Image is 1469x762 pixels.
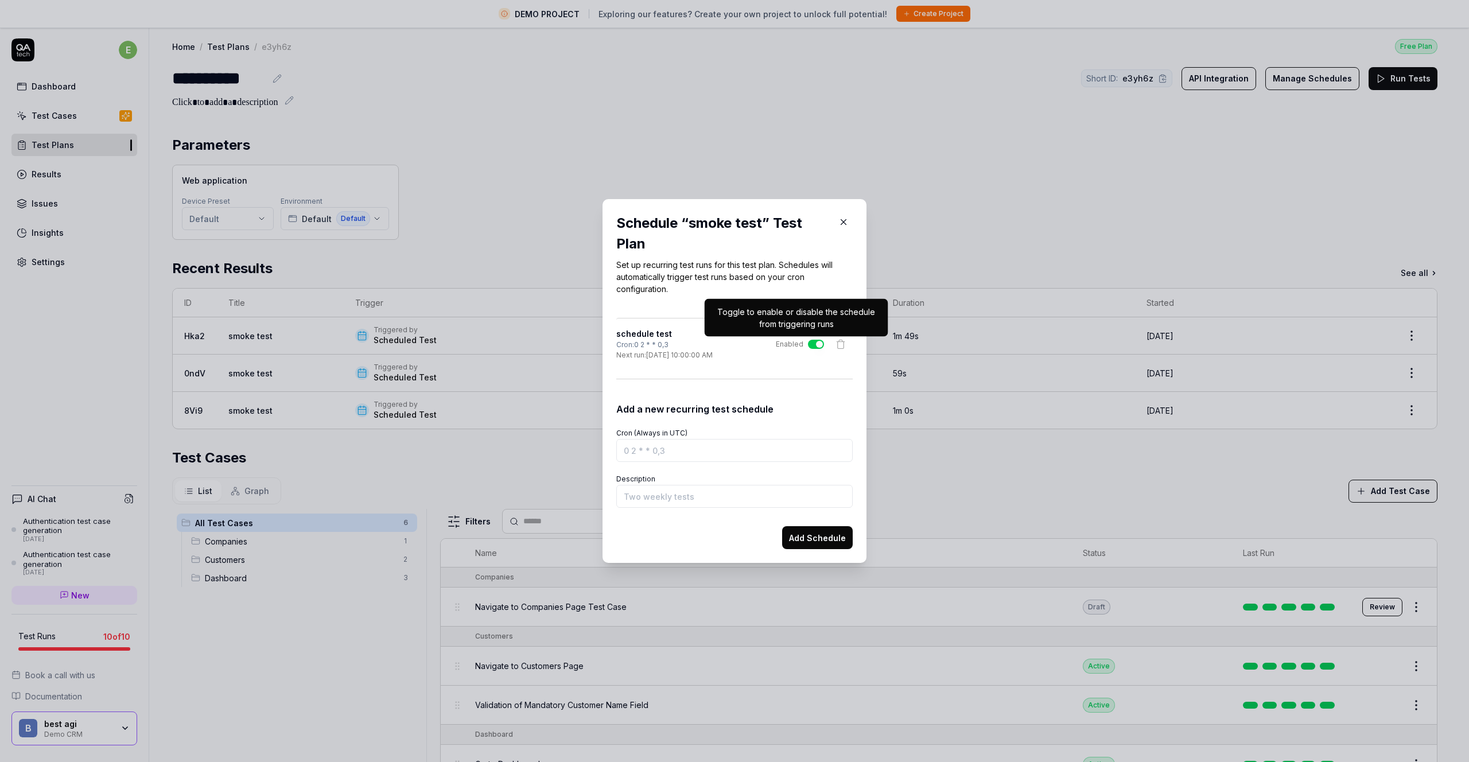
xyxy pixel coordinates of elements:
input: 0 2 * * 0,3 [616,439,853,462]
div: Next run: [DATE] 10:00:00 AM [616,350,713,360]
div: Toggle to enable or disable the schedule from triggering runs [712,306,881,330]
div: Enabled [776,339,803,349]
button: Add Schedule [782,526,853,549]
h4: schedule test [616,328,713,340]
button: Close Modal [834,213,853,231]
div: Cron: 0 2 * * 0,3 [616,340,713,350]
p: Set up recurring test runs for this test plan. Schedules will automatically trigger test runs bas... [616,259,853,295]
label: Cron (Always in UTC) [616,429,687,437]
div: Schedule “ smoke test ” Test Plan [616,213,830,254]
button: Enabled [808,340,824,349]
div: Add a new recurring test schedule [616,398,853,416]
input: Two weekly tests [616,485,853,508]
label: Description [616,475,655,483]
